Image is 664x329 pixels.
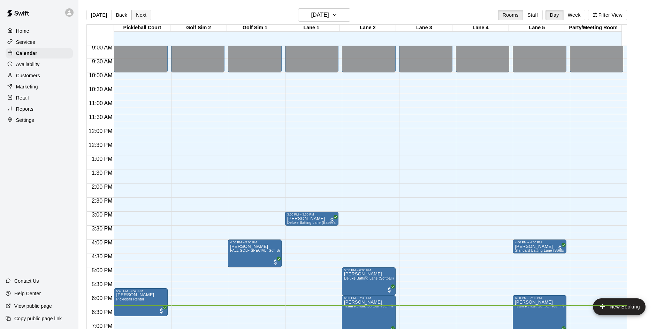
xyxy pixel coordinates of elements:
[90,198,114,204] span: 2:30 PM
[287,213,336,216] div: 3:00 PM – 3:30 PM
[14,303,52,310] p: View public page
[90,45,114,50] span: 9:00 AM
[230,249,348,252] span: FALL GOLF SPECIAL- Golf Sim Rental - One Hour (2 PLAYERS ONLY)
[545,10,564,20] button: Day
[16,105,33,112] p: Reports
[114,288,167,316] div: 5:45 PM – 6:45 PM: Pickleball Rental
[283,25,339,31] div: Lane 1
[14,290,41,297] p: Help Center
[6,81,73,92] a: Marketing
[131,10,151,20] button: Next
[87,86,114,92] span: 10:30 AM
[6,26,73,36] a: Home
[557,245,564,252] span: All customers have paid
[16,83,38,90] p: Marketing
[90,323,114,329] span: 7:00 PM
[285,212,338,226] div: 3:00 PM – 3:30 PM: Deluxe Batting Lane (Baseball)
[386,287,393,293] span: All customers have paid
[6,93,73,103] a: Retail
[344,268,393,272] div: 5:00 PM – 6:00 PM
[90,295,114,301] span: 6:00 PM
[509,25,565,31] div: Lane 5
[90,212,114,218] span: 3:00 PM
[114,25,170,31] div: Pickleball Court
[87,72,114,78] span: 10:00 AM
[515,296,564,300] div: 6:00 PM – 7:30 PM
[14,315,62,322] p: Copy public page link
[87,128,114,134] span: 12:00 PM
[6,48,73,58] a: Calendar
[14,277,39,284] p: Contact Us
[116,289,165,293] div: 5:45 PM – 6:45 PM
[287,221,339,225] span: Deluxe Batting Lane (Baseball)
[565,25,621,31] div: Party/Meeting Room
[227,25,283,31] div: Golf Sim 1
[86,10,112,20] button: [DATE]
[16,28,29,34] p: Home
[563,10,585,20] button: Week
[6,70,73,81] a: Customers
[311,10,329,20] h6: [DATE]
[344,276,394,280] span: Deluxe Batting Lane (Softball)
[6,115,73,125] a: Settings
[90,156,114,162] span: 1:00 PM
[329,217,336,224] span: All customers have paid
[170,25,227,31] div: Golf Sim 2
[90,253,114,259] span: 4:30 PM
[593,298,646,315] button: add
[515,249,588,252] span: Standard Batting Lane (Softball or Baseball)
[342,267,395,295] div: 5:00 PM – 6:00 PM: Stella McKinney
[6,104,73,114] a: Reports
[87,100,114,106] span: 11:00 AM
[90,281,114,287] span: 5:30 PM
[111,10,132,20] button: Back
[6,59,73,70] a: Availability
[90,226,114,232] span: 3:30 PM
[90,58,114,64] span: 9:30 AM
[116,297,144,301] span: Pickleball Rental
[498,10,523,20] button: Rooms
[230,241,279,244] div: 4:00 PM – 5:00 PM
[339,25,396,31] div: Lane 2
[513,240,566,253] div: 4:00 PM – 4:30 PM: Standard Batting Lane (Softball or Baseball)
[16,117,34,124] p: Settings
[515,304,611,308] span: Team Rental: Softball Team Rental 90 Minute (Two Lanes)
[158,307,165,314] span: All customers have paid
[588,10,627,20] button: Filter View
[16,61,40,68] p: Availability
[16,94,29,101] p: Retail
[16,72,40,79] p: Customers
[452,25,509,31] div: Lane 4
[396,25,452,31] div: Lane 3
[87,114,114,120] span: 11:30 AM
[272,259,279,266] span: All customers have paid
[6,37,73,47] a: Services
[87,142,114,148] span: 12:30 PM
[344,304,441,308] span: Team Rental: Softball Team Rental 90 Minute (Two Lanes)
[90,184,114,190] span: 2:00 PM
[90,267,114,273] span: 5:00 PM
[523,10,543,20] button: Staff
[90,309,114,315] span: 6:30 PM
[90,170,114,176] span: 1:30 PM
[228,240,281,267] div: 4:00 PM – 5:00 PM: FALL GOLF SPECIAL- Golf Sim Rental - One Hour (2 PLAYERS ONLY)
[16,50,37,57] p: Calendar
[16,39,35,46] p: Services
[515,241,564,244] div: 4:00 PM – 4:30 PM
[298,8,350,22] button: [DATE]
[90,240,114,245] span: 4:00 PM
[344,296,393,300] div: 6:00 PM – 7:30 PM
